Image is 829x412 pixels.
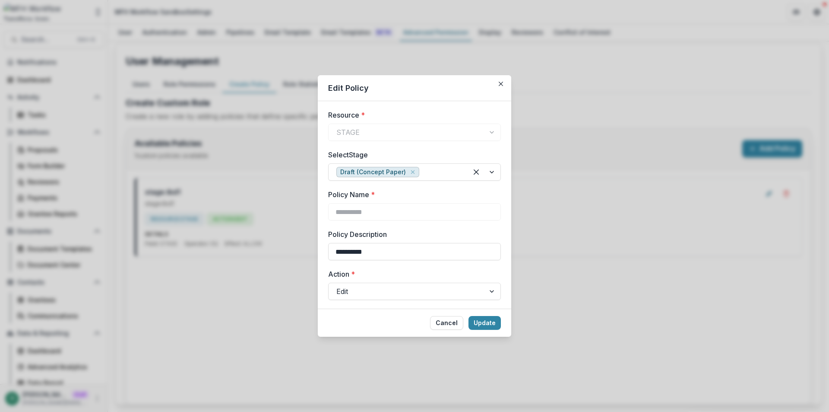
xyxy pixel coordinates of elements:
[340,169,406,176] span: Draft (Concept Paper)
[318,75,511,101] header: Edit Policy
[328,269,496,279] label: Action
[430,316,463,330] button: Cancel
[408,168,417,176] div: Remove Draft (Concept Paper)
[496,79,506,89] button: Close
[328,189,496,200] label: Policy Name
[469,165,483,179] div: Clear selected options
[328,110,496,120] label: Resource
[328,150,496,160] label: Select Stage
[468,316,501,330] button: Update
[328,229,496,240] label: Policy Description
